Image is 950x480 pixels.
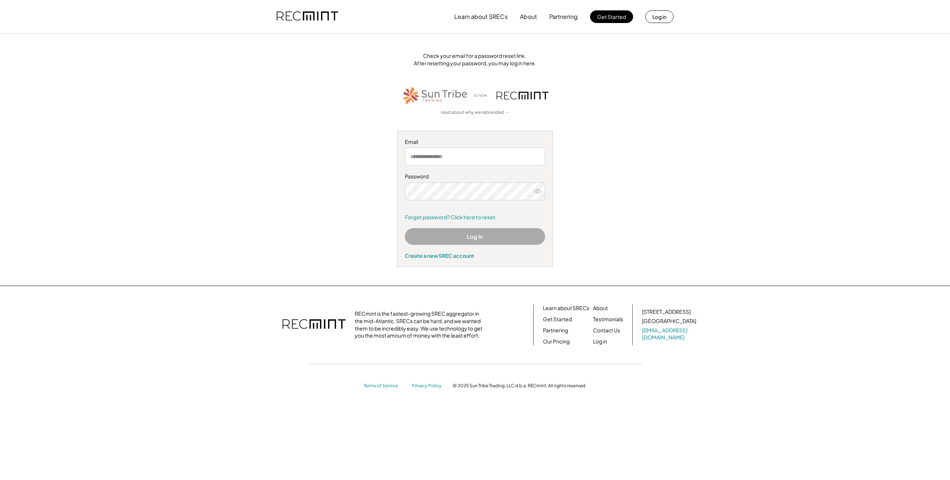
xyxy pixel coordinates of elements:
[246,52,704,67] div: Check your email for a password reset link. After resetting your password, you may log in here.
[276,4,338,29] img: recmint-logotype%403x.png
[593,305,608,312] a: About
[543,338,570,345] a: Our Pricing
[543,327,568,334] a: Partnering
[543,316,572,323] a: Get Started
[454,9,508,24] button: Learn about SRECs
[405,173,545,180] div: Password
[405,214,545,221] a: Forgot password? Click here to reset.
[282,312,345,338] img: recmint-logotype%403x.png
[642,318,696,325] div: [GEOGRAPHIC_DATA]
[453,383,586,389] div: © 2025 Sun Tribe Trading, LLC d.b.a. RECmint. All rights reserved.
[405,138,545,146] div: Email
[590,10,633,23] button: Get Started
[402,85,468,106] img: STT_Horizontal_Logo%2B-%2BColor.png
[549,9,578,24] button: Partnering
[642,327,698,341] a: [EMAIL_ADDRESS][DOMAIN_NAME]
[472,92,493,99] div: is now
[441,109,509,116] a: read about why we rebranded →
[364,383,404,389] a: Terms of Service
[593,316,623,323] a: Testimonials
[497,92,548,99] img: recmint-logotype%403x.png
[405,252,545,259] div: Create a new SREC account
[520,9,537,24] button: About
[645,10,674,23] button: Log in
[593,327,620,334] a: Contact Us
[543,305,589,312] a: Learn about SRECs
[405,228,545,245] button: Log In
[593,338,607,345] a: Log in
[355,310,487,339] div: RECmint is the fastest-growing SREC aggregator in the mid-Atlantic. SRECs can be hard, and we wan...
[642,308,691,316] div: [STREET_ADDRESS]
[412,383,445,389] a: Privacy Policy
